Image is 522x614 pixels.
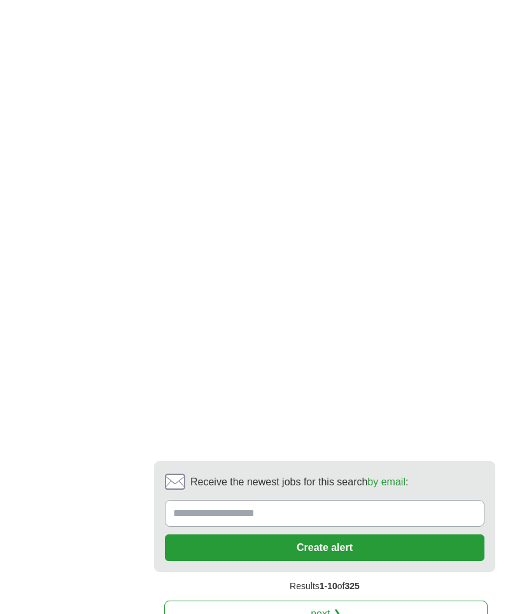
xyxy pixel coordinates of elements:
[154,572,495,601] div: Results of
[345,581,360,591] span: 325
[367,476,406,487] a: by email
[320,581,337,591] span: 1-10
[190,475,408,490] span: Receive the newest jobs for this search :
[165,534,484,561] button: Create alert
